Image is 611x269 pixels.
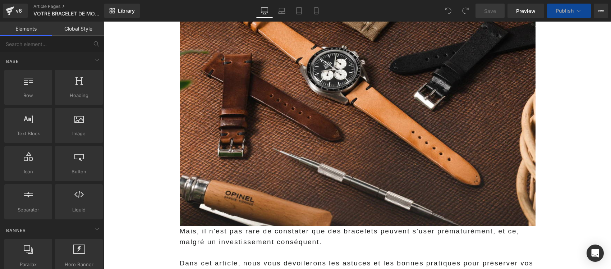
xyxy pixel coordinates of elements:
a: Tablet [290,4,308,18]
span: Publish [556,8,574,14]
span: Text Block [6,130,50,137]
span: Separator [6,206,50,214]
a: Laptop [273,4,290,18]
button: Redo [458,4,473,18]
a: Mobile [308,4,325,18]
span: Hero Banner [57,261,101,268]
span: Button [57,168,101,175]
span: Heading [57,92,101,99]
a: Article Pages [33,4,116,9]
p: Mais, il n'est pas rare de constater que des bracelets peuvent s'user prématurément, et ce, malgr... [76,204,432,225]
span: Base [5,58,19,65]
span: Dans cet article, nous vous dévoilerons les astuces et les bonnes pratiques pour préserver vos br... [76,238,431,266]
div: v6 [14,6,23,15]
button: Undo [441,4,455,18]
span: Row [6,92,50,99]
span: Icon [6,168,50,175]
span: Banner [5,227,27,234]
a: Preview [507,4,544,18]
button: More [594,4,608,18]
span: Liquid [57,206,101,214]
a: Desktop [256,4,273,18]
button: Publish [547,4,591,18]
span: Save [484,7,496,15]
span: Library [118,8,135,14]
span: Image [57,130,101,137]
span: Parallax [6,261,50,268]
span: Preview [516,7,536,15]
a: New Library [104,4,140,18]
a: v6 [3,4,28,18]
div: Open Intercom Messenger [587,245,604,262]
a: Global Style [52,22,104,36]
span: VOTRE BRACELET DE MONTRE S'USE EN 6 MOIS ? CES 3 ERREURS COURANTES RACCOURCISSENT SA DURÉE DE VIE [33,11,102,17]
